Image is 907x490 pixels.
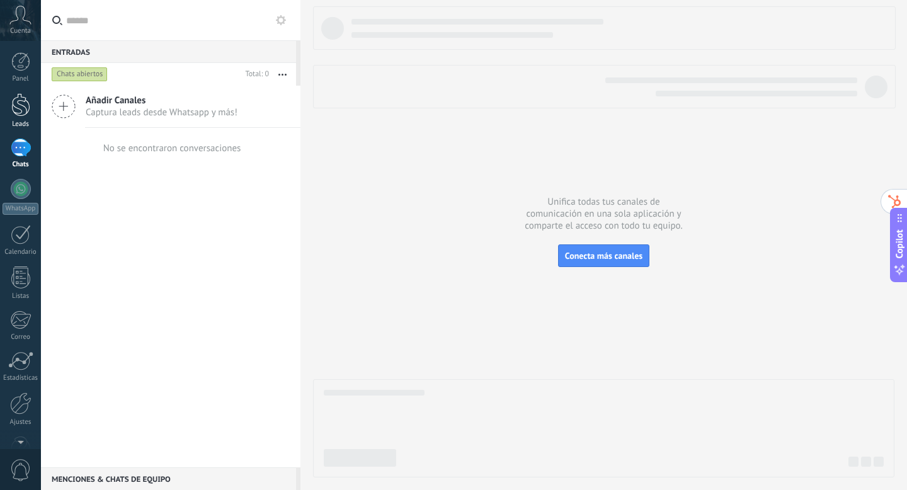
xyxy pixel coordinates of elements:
div: No se encontraron conversaciones [103,142,241,154]
div: Estadísticas [3,374,39,382]
div: WhatsApp [3,203,38,215]
div: Ajustes [3,418,39,426]
button: Conecta más canales [558,244,649,267]
span: Cuenta [10,27,31,35]
span: Añadir Canales [86,94,237,106]
div: Panel [3,75,39,83]
div: Menciones & Chats de equipo [41,467,296,490]
div: Correo [3,333,39,341]
span: Conecta más canales [565,250,642,261]
button: Más [269,63,296,86]
div: Listas [3,292,39,300]
div: Calendario [3,248,39,256]
div: Chats abiertos [52,67,108,82]
span: Copilot [893,230,906,259]
div: Chats [3,161,39,169]
div: Entradas [41,40,296,63]
div: Leads [3,120,39,128]
span: Captura leads desde Whatsapp y más! [86,106,237,118]
div: Total: 0 [241,68,269,81]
